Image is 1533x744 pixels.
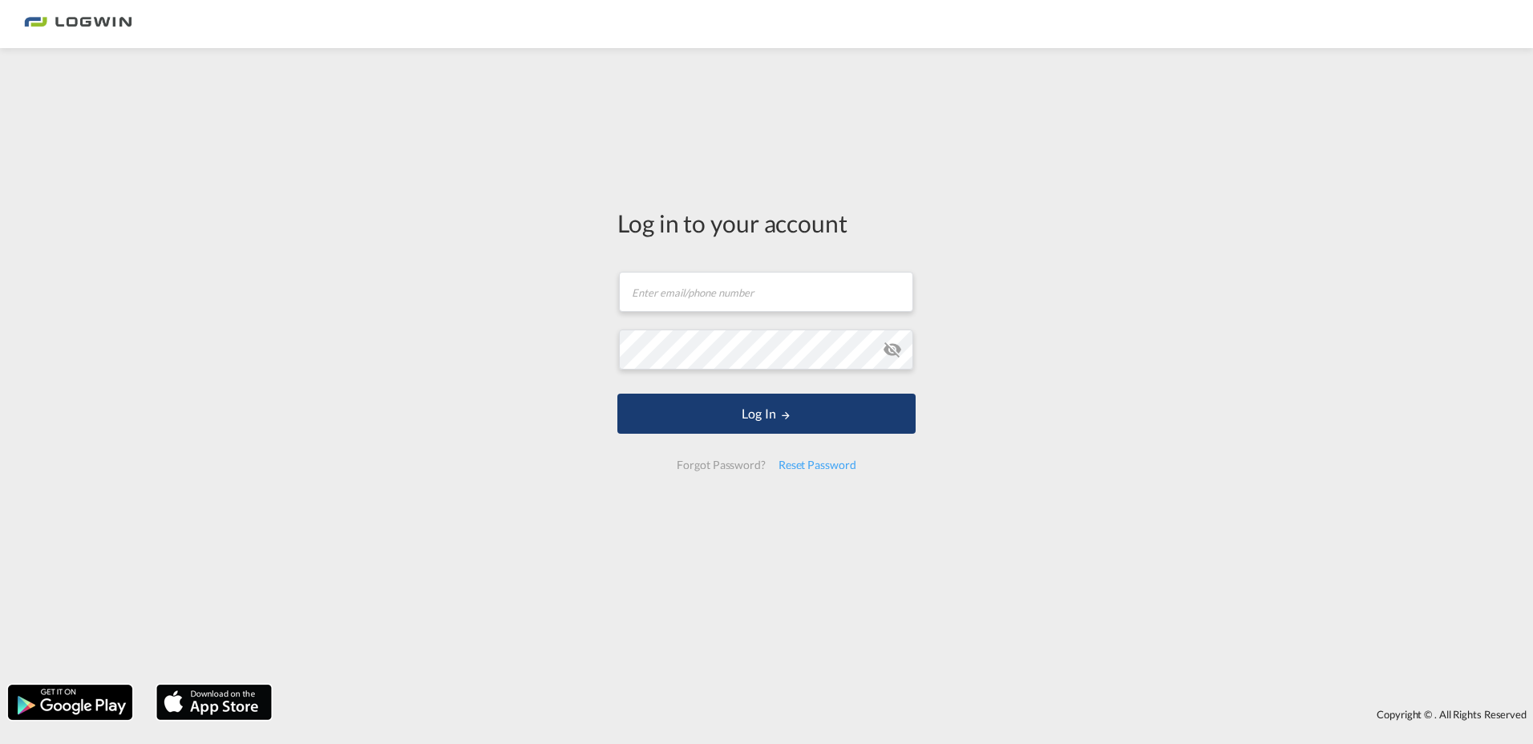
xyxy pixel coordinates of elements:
div: Reset Password [772,451,863,479]
div: Copyright © . All Rights Reserved [280,701,1533,728]
div: Forgot Password? [670,451,771,479]
md-icon: icon-eye-off [883,340,902,359]
img: bc73a0e0d8c111efacd525e4c8ad7d32.png [24,6,132,42]
button: LOGIN [617,394,916,434]
input: Enter email/phone number [619,272,913,312]
img: apple.png [155,683,273,722]
img: google.png [6,683,134,722]
div: Log in to your account [617,206,916,240]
